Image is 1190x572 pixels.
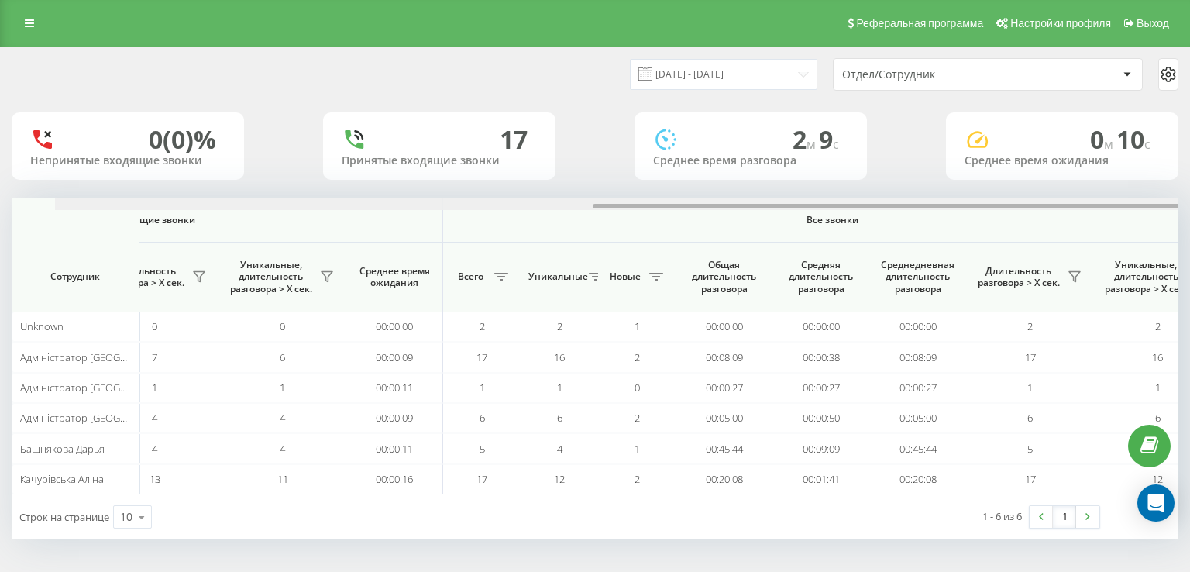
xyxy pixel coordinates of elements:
[280,411,285,425] span: 4
[772,342,869,372] td: 00:00:38
[1010,17,1111,29] span: Настройки профиля
[20,350,186,364] span: Адміністратор [GEOGRAPHIC_DATA]
[226,259,315,295] span: Уникальные, длительность разговора > Х сек.
[869,312,966,342] td: 00:00:00
[152,319,157,333] span: 0
[346,312,443,342] td: 00:00:00
[554,472,565,486] span: 12
[480,319,485,333] span: 2
[346,433,443,463] td: 00:00:11
[500,125,528,154] div: 17
[635,411,640,425] span: 2
[346,403,443,433] td: 00:00:09
[635,381,640,395] span: 0
[480,442,485,456] span: 5
[819,122,839,156] span: 9
[965,154,1160,167] div: Среднее время ожидания
[120,509,132,525] div: 10
[982,508,1022,524] div: 1 - 6 из 6
[687,259,761,295] span: Общая длительность разговора
[869,342,966,372] td: 00:08:09
[1090,122,1116,156] span: 0
[20,442,105,456] span: Башнякова Дарья
[676,464,772,494] td: 00:20:08
[881,259,954,295] span: Среднедневная длительность разговора
[1137,17,1169,29] span: Выход
[480,381,485,395] span: 1
[833,136,839,153] span: c
[19,510,109,524] span: Строк на странице
[557,381,562,395] span: 1
[1027,381,1033,395] span: 1
[676,433,772,463] td: 00:45:44
[451,270,490,283] span: Всего
[869,403,966,433] td: 00:05:00
[557,411,562,425] span: 6
[842,68,1027,81] div: Отдел/Сотрудник
[476,350,487,364] span: 17
[772,312,869,342] td: 00:00:00
[346,464,443,494] td: 00:00:16
[20,319,64,333] span: Unknown
[480,411,485,425] span: 6
[1027,411,1033,425] span: 6
[784,259,858,295] span: Средняя длительность разговора
[635,350,640,364] span: 2
[856,17,983,29] span: Реферальная программа
[20,472,104,486] span: Качурівська Аліна
[635,319,640,333] span: 1
[152,350,157,364] span: 7
[20,381,186,395] span: Адміністратор [GEOGRAPHIC_DATA]
[606,270,645,283] span: Новые
[489,214,1175,226] span: Все звонки
[1025,472,1036,486] span: 17
[1104,136,1116,153] span: м
[557,319,562,333] span: 2
[152,411,157,425] span: 4
[1155,381,1161,395] span: 1
[869,373,966,403] td: 00:00:27
[772,373,869,403] td: 00:00:27
[358,265,431,289] span: Среднее время ожидания
[342,154,537,167] div: Принятые входящие звонки
[653,154,848,167] div: Среднее время разговора
[676,373,772,403] td: 00:00:27
[98,265,187,289] span: Длительность разговора > Х сек.
[772,403,869,433] td: 00:00:50
[676,403,772,433] td: 00:05:00
[869,464,966,494] td: 00:20:08
[346,373,443,403] td: 00:00:11
[635,442,640,456] span: 1
[280,381,285,395] span: 1
[974,265,1063,289] span: Длительность разговора > Х сек.
[280,319,285,333] span: 0
[528,270,584,283] span: Уникальные
[772,464,869,494] td: 00:01:41
[793,122,819,156] span: 2
[280,350,285,364] span: 6
[277,472,288,486] span: 11
[554,350,565,364] span: 16
[635,472,640,486] span: 2
[25,270,126,283] span: Сотрудник
[476,472,487,486] span: 17
[152,442,157,456] span: 4
[807,136,819,153] span: м
[30,154,225,167] div: Непринятые входящие звонки
[20,411,186,425] span: Адміністратор [GEOGRAPHIC_DATA]
[1116,122,1150,156] span: 10
[676,312,772,342] td: 00:00:00
[346,342,443,372] td: 00:00:09
[1027,442,1033,456] span: 5
[149,125,216,154] div: 0 (0)%
[1155,411,1161,425] span: 6
[152,381,157,395] span: 1
[772,433,869,463] td: 00:09:09
[1144,136,1150,153] span: c
[557,442,562,456] span: 4
[1053,506,1076,528] a: 1
[1152,472,1163,486] span: 12
[1152,350,1163,364] span: 16
[1102,259,1190,295] span: Уникальные, длительность разговора > Х сек.
[869,433,966,463] td: 00:45:44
